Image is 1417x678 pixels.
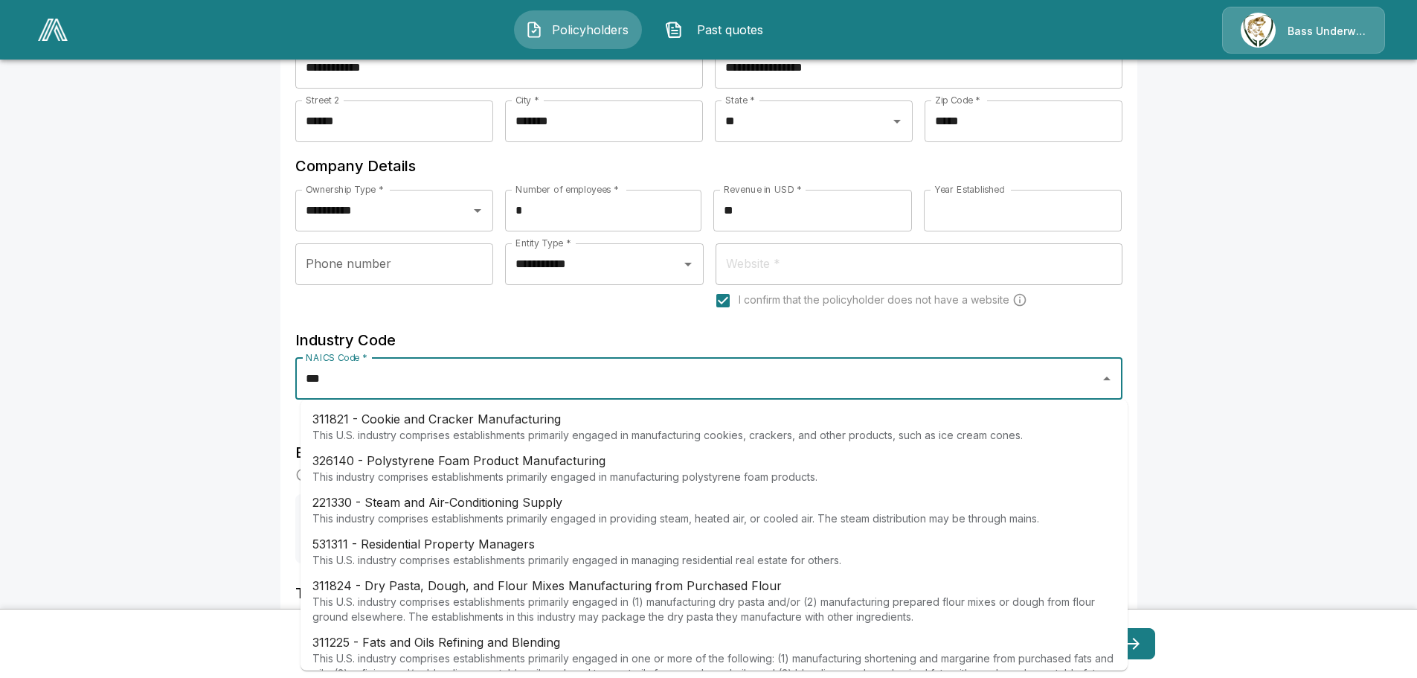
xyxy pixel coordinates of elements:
[312,595,1116,624] p: This U.S. industry comprises establishments primarily engaged in (1) manufacturing dry pasta and/...
[724,183,802,196] label: Revenue in USD *
[312,410,1023,428] p: 311821 - Cookie and Cracker Manufacturing
[312,493,1039,511] p: 221330 - Steam and Air-Conditioning Supply
[515,94,539,106] label: City *
[295,581,1122,605] h6: Taxes & fees
[549,21,631,39] span: Policyholders
[515,237,571,249] label: Entity Type *
[654,10,782,49] button: Past quotes IconPast quotes
[689,21,771,39] span: Past quotes
[312,535,841,553] p: 531311 - Residential Property Managers
[312,470,817,484] p: This industry comprises establishments primarily engaged in manufacturing polystyrene foam products.
[525,21,543,39] img: Policyholders Icon
[312,511,1039,526] p: This industry comprises establishments primarily engaged in providing steam, heated air, or coole...
[934,183,1004,196] label: Year Established
[38,19,68,41] img: AA Logo
[887,111,907,132] button: Open
[514,10,642,49] button: Policyholders IconPolicyholders
[295,328,1122,352] h6: Industry Code
[295,154,1122,178] h6: Company Details
[306,183,383,196] label: Ownership Type *
[312,633,1116,651] p: 311225 - Fats and Oils Refining and Blending
[295,494,552,563] button: Engaged Industry *Specify the policyholder engaged industry.
[312,577,1116,595] p: 311824 - Dry Pasta, Dough, and Flour Mixes Manufacturing from Purchased Flour
[306,94,339,106] label: Street 2
[1096,368,1117,389] button: Close
[467,200,488,221] button: Open
[306,351,367,364] label: NAICS Code *
[678,254,698,275] button: Open
[739,292,1009,307] span: I confirm that the policyholder does not have a website
[665,21,683,39] img: Past quotes Icon
[312,553,841,568] p: This U.S. industry comprises establishments primarily engaged in managing residential real estate...
[1012,292,1027,307] svg: Carriers run a cyber security scan on the policyholders' websites. Please enter a website wheneve...
[725,94,755,106] label: State *
[515,183,619,196] label: Number of employees *
[935,94,980,106] label: Zip Code *
[312,452,817,470] p: 326140 - Polystyrene Foam Product Manufacturing
[312,428,1023,443] p: This U.S. industry comprises establishments primarily engaged in manufacturing cookies, crackers,...
[295,441,1122,464] h6: Engaged Industry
